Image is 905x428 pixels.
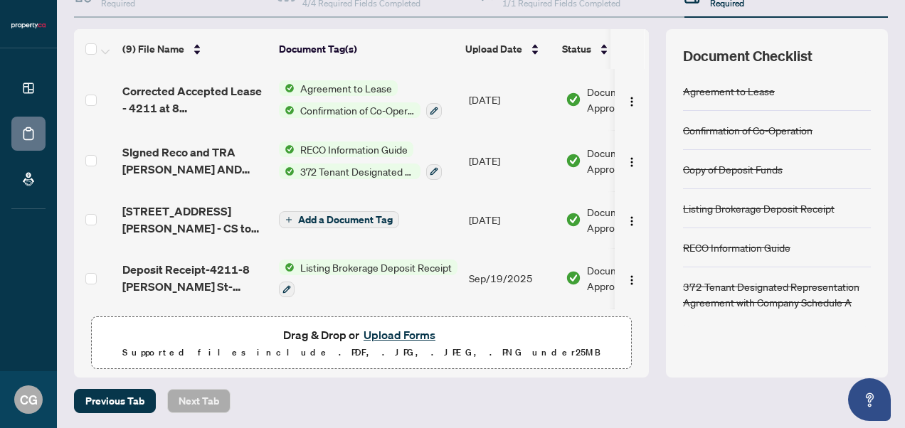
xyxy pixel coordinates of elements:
[100,344,623,361] p: Supported files include .PDF, .JPG, .JPEG, .PNG under 25 MB
[298,215,393,225] span: Add a Document Tag
[279,141,442,180] button: Status IconRECO Information GuideStatus Icon372 Tenant Designated Representation Agreement with C...
[683,122,813,138] div: Confirmation of Co-Operation
[279,210,399,229] button: Add a Document Tag
[74,389,156,413] button: Previous Tab
[620,149,643,172] button: Logo
[279,102,295,118] img: Status Icon
[566,153,581,168] img: Document Status
[587,145,675,176] span: Document Approved
[626,215,637,227] img: Logo
[465,41,522,57] span: Upload Date
[295,80,398,96] span: Agreement to Lease
[359,326,440,344] button: Upload Forms
[683,161,783,177] div: Copy of Deposit Funds
[463,191,560,248] td: [DATE]
[117,29,273,69] th: (9) File Name
[279,80,442,119] button: Status IconAgreement to LeaseStatus IconConfirmation of Co-Operation
[683,200,835,216] div: Listing Brokerage Deposit Receipt
[295,260,457,275] span: Listing Brokerage Deposit Receipt
[566,212,581,228] img: Document Status
[279,260,457,298] button: Status IconListing Brokerage Deposit Receipt
[85,390,144,412] span: Previous Tab
[626,96,637,107] img: Logo
[279,260,295,275] img: Status Icon
[285,216,292,223] span: plus
[279,80,295,96] img: Status Icon
[556,29,677,69] th: Status
[620,88,643,111] button: Logo
[460,29,556,69] th: Upload Date
[683,46,813,66] span: Document Checklist
[626,274,637,286] img: Logo
[683,279,871,310] div: 372 Tenant Designated Representation Agreement with Company Schedule A
[683,83,775,99] div: Agreement to Lease
[587,84,675,115] span: Document Approved
[122,261,268,295] span: Deposit Receipt-4211-8 [PERSON_NAME] St-[DATE].pdf
[620,267,643,289] button: Logo
[283,326,440,344] span: Drag & Drop or
[562,41,591,57] span: Status
[848,378,891,421] button: Open asap
[279,164,295,179] img: Status Icon
[11,21,46,30] img: logo
[587,262,675,294] span: Document Approved
[620,208,643,231] button: Logo
[279,211,399,228] button: Add a Document Tag
[463,309,560,370] td: Sep/19/2025
[295,141,413,157] span: RECO Information Guide
[587,204,675,235] span: Document Approved
[295,102,420,118] span: Confirmation of Co-Operation
[122,203,268,237] span: [STREET_ADDRESS][PERSON_NAME] - CS to listing brokerage.pdf
[122,144,268,178] span: SIgned Reco and TRA [PERSON_NAME] AND [PERSON_NAME].pdf
[92,317,631,370] span: Drag & Drop orUpload FormsSupported files include .PDF, .JPG, .JPEG, .PNG under25MB
[683,240,790,255] div: RECO Information Guide
[167,389,231,413] button: Next Tab
[279,141,295,157] img: Status Icon
[463,248,560,309] td: Sep/19/2025
[295,164,420,179] span: 372 Tenant Designated Representation Agreement with Company Schedule A
[122,82,268,117] span: Corrected Accepted Lease - 4211 at 8 [PERSON_NAME].pdf
[20,390,38,410] span: CG
[463,130,560,191] td: [DATE]
[463,69,560,130] td: [DATE]
[273,29,460,69] th: Document Tag(s)
[566,270,581,286] img: Document Status
[566,92,581,107] img: Document Status
[626,156,637,168] img: Logo
[122,41,184,57] span: (9) File Name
